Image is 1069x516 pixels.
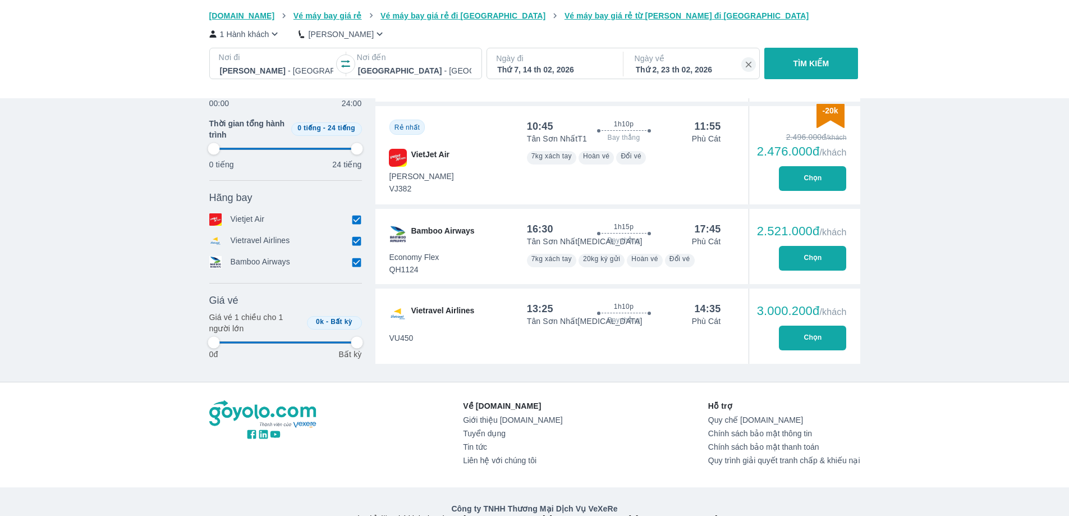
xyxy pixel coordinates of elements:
p: Bất kỳ [338,349,361,360]
p: 1 Hành khách [220,29,269,40]
span: -20k [822,106,838,115]
span: VietJet Air [411,149,449,167]
div: 10:45 [527,120,553,133]
span: 0 tiếng [297,124,321,132]
span: Economy Flex [389,252,439,263]
div: 2.476.000đ [757,145,847,158]
button: Chọn [779,166,846,191]
p: Phù Cát [692,133,721,144]
p: Ngày về [635,53,750,64]
a: Tin tức [463,442,562,451]
p: [PERSON_NAME] [308,29,374,40]
span: Bất kỳ [331,318,352,326]
div: 2.521.000đ [757,225,847,238]
span: Đổi vé [621,152,641,160]
button: TÌM KIẾM [764,48,858,79]
span: Vé máy bay giá rẻ đi [GEOGRAPHIC_DATA] [380,11,545,20]
p: Vietravel Airlines [231,235,290,247]
span: VJ382 [389,183,454,194]
p: 24:00 [342,98,362,109]
div: 3.000.200đ [757,304,847,318]
a: Tuyển dụng [463,429,562,438]
span: /khách [819,307,846,317]
p: Về [DOMAIN_NAME] [463,400,562,412]
span: Bamboo Airways [411,225,475,243]
span: - [326,318,328,326]
p: 0 tiếng [209,159,234,170]
span: Hoàn vé [631,255,658,263]
a: Giới thiệu [DOMAIN_NAME] [463,415,562,424]
p: Tân Sơn Nhất T1 [527,133,587,144]
button: Chọn [779,326,846,350]
div: 13:25 [527,302,553,316]
span: [PERSON_NAME] [389,171,454,182]
span: Hoàn vé [583,152,610,160]
div: 16:30 [527,222,553,236]
p: Hỗ trợ [708,400,860,412]
span: Rẻ nhất [394,124,420,131]
img: VU [389,305,407,323]
span: - [323,124,325,132]
span: 20kg ký gửi [583,255,620,263]
a: Chính sách bảo mật thông tin [708,429,860,438]
span: 24 tiếng [328,124,355,132]
p: Nơi đến [357,52,472,63]
span: [DOMAIN_NAME] [209,11,275,20]
span: /khách [819,227,846,237]
a: Quy trình giải quyết tranh chấp & khiếu nại [708,456,860,465]
nav: breadcrumb [209,10,860,21]
div: 17:45 [694,222,721,236]
span: 7kg xách tay [531,152,572,160]
span: 7kg xách tay [531,255,572,263]
p: 24 tiếng [332,159,361,170]
a: Chính sách bảo mật thanh toán [708,442,860,451]
img: VJ [389,149,407,167]
span: Vé máy bay giá rẻ từ [PERSON_NAME] đi [GEOGRAPHIC_DATA] [565,11,809,20]
span: 1h10p [614,302,634,311]
span: VU450 [389,332,414,344]
p: Ngày đi [496,53,612,64]
p: Bamboo Airways [231,256,290,268]
a: Liên hệ với chúng tôi [463,456,562,465]
p: Nơi đi [219,52,334,63]
p: Giá vé 1 chiều cho 1 người lớn [209,312,302,334]
p: Công ty TNHH Thương Mại Dịch Vụ VeXeRe [212,503,858,514]
span: Thời gian tổng hành trình [209,118,287,140]
span: 1h10p [614,120,634,129]
span: 0k [316,318,324,326]
img: discount [816,104,845,128]
span: 1h15p [614,222,634,231]
div: 11:55 [694,120,721,133]
p: 0đ [209,349,218,360]
p: Phù Cát [692,316,721,327]
p: Tân Sơn Nhất [MEDICAL_DATA] [527,236,643,247]
div: Thứ 7, 14 th 02, 2026 [497,64,611,75]
div: Thứ 2, 23 th 02, 2026 [636,64,749,75]
p: Phù Cát [692,236,721,247]
p: 00:00 [209,98,230,109]
span: Vé máy bay giá rẻ [293,11,362,20]
span: Hãng bay [209,191,253,204]
span: Giá vé [209,294,238,307]
button: [PERSON_NAME] [299,28,386,40]
p: TÌM KIẾM [793,58,829,69]
p: Tân Sơn Nhất [MEDICAL_DATA] [527,316,643,327]
button: 1 Hành khách [209,28,281,40]
span: QH1124 [389,264,439,275]
div: 14:35 [694,302,721,316]
div: 2.496.000đ [757,131,847,143]
img: logo [209,400,318,428]
span: Vietravel Airlines [411,305,475,323]
button: Chọn [779,246,846,271]
img: QH [389,225,407,243]
a: Quy chế [DOMAIN_NAME] [708,415,860,424]
span: Đổi vé [669,255,690,263]
p: Vietjet Air [231,213,265,226]
span: /khách [819,148,846,157]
